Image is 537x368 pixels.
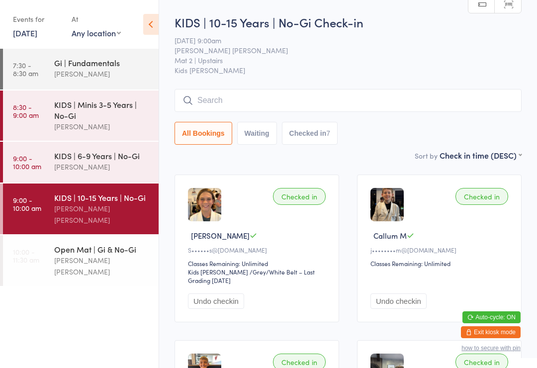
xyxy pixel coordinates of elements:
[13,27,37,38] a: [DATE]
[237,122,277,145] button: Waiting
[54,244,150,255] div: Open Mat | Gi & No-Gi
[54,255,150,277] div: [PERSON_NAME] [PERSON_NAME]
[188,293,244,309] button: Undo checkin
[3,142,159,183] a: 9:00 -10:00 amKIDS | 6-9 Years | No-Gi[PERSON_NAME]
[54,121,150,132] div: [PERSON_NAME]
[54,68,150,80] div: [PERSON_NAME]
[13,61,38,77] time: 7:30 - 8:30 am
[54,192,150,203] div: KIDS | 10-15 Years | No-Gi
[455,188,508,205] div: Checked in
[13,196,41,212] time: 9:00 - 10:00 am
[13,103,39,119] time: 8:30 - 9:00 am
[72,11,121,27] div: At
[282,122,338,145] button: Checked in7
[175,55,506,65] span: Mat 2 | Upstairs
[440,150,522,161] div: Check in time (DESC)
[175,14,522,30] h2: KIDS | 10-15 Years | No-Gi Check-in
[13,154,41,170] time: 9:00 - 10:00 am
[188,268,315,284] span: / Grey/White Belt – Last Grading [DATE]
[54,203,150,226] div: [PERSON_NAME] [PERSON_NAME]
[54,150,150,161] div: KIDS | 6-9 Years | No-Gi
[54,99,150,121] div: KIDS | Minis 3-5 Years | No-Gi
[3,235,159,286] a: 10:00 -11:30 amOpen Mat | Gi & No-Gi[PERSON_NAME] [PERSON_NAME]
[72,27,121,38] div: Any location
[461,345,521,352] button: how to secure with pin
[13,248,39,264] time: 10:00 - 11:30 am
[191,230,250,241] span: [PERSON_NAME]
[188,259,329,268] div: Classes Remaining: Unlimited
[188,268,248,276] div: Kids [PERSON_NAME]
[415,151,438,161] label: Sort by
[326,129,330,137] div: 7
[175,122,232,145] button: All Bookings
[188,188,221,221] img: image1712129451.png
[273,188,326,205] div: Checked in
[370,188,404,221] img: image1753688931.png
[175,89,522,112] input: Search
[373,230,407,241] span: Callum M
[3,49,159,90] a: 7:30 -8:30 amGi | Fundamentals[PERSON_NAME]
[175,65,522,75] span: Kids [PERSON_NAME]
[13,11,62,27] div: Events for
[175,45,506,55] span: [PERSON_NAME] [PERSON_NAME]
[461,326,521,338] button: Exit kiosk mode
[462,311,521,323] button: Auto-cycle: ON
[188,246,329,254] div: S••••••s@[DOMAIN_NAME]
[3,91,159,141] a: 8:30 -9:00 amKIDS | Minis 3-5 Years | No-Gi[PERSON_NAME]
[370,259,511,268] div: Classes Remaining: Unlimited
[54,161,150,173] div: [PERSON_NAME]
[3,184,159,234] a: 9:00 -10:00 amKIDS | 10-15 Years | No-Gi[PERSON_NAME] [PERSON_NAME]
[54,57,150,68] div: Gi | Fundamentals
[175,35,506,45] span: [DATE] 9:00am
[370,246,511,254] div: j••••••••m@[DOMAIN_NAME]
[370,293,427,309] button: Undo checkin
